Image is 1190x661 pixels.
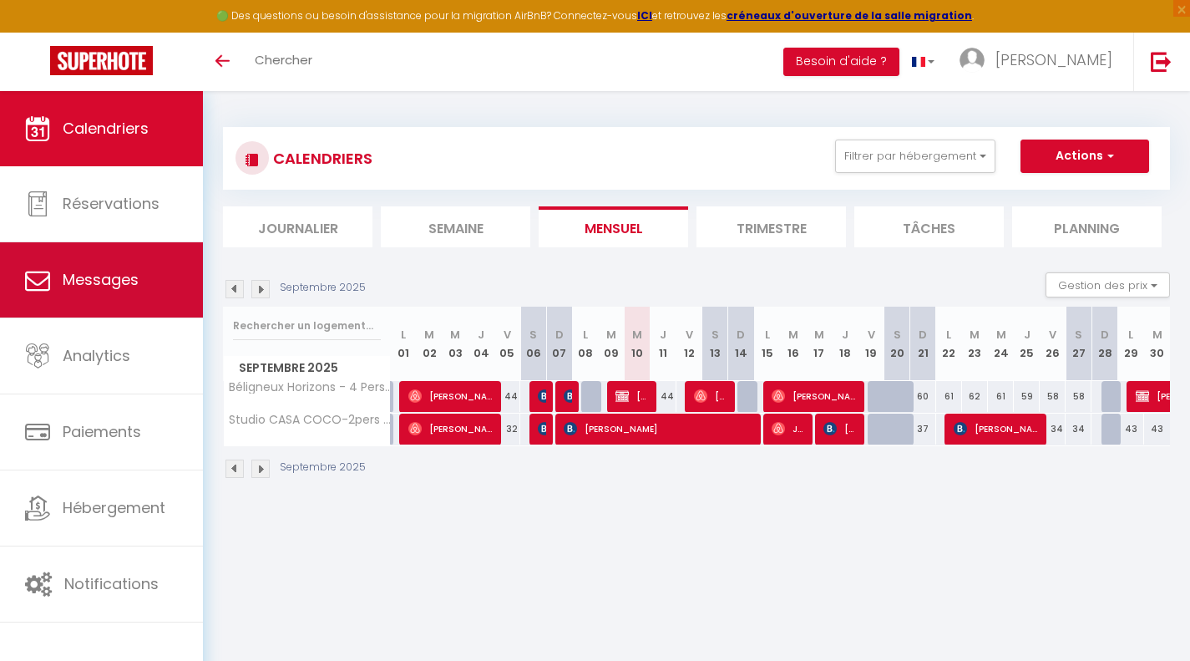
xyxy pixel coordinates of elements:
span: [PERSON_NAME] [615,380,650,412]
th: 27 [1066,307,1091,381]
th: 09 [598,307,624,381]
a: ICI [637,8,652,23]
div: 58 [1066,381,1091,412]
span: Hébergement [63,497,165,518]
th: 01 [391,307,417,381]
abbr: J [842,327,848,343]
abbr: L [946,327,951,343]
span: Studio CASA COCO-2pers Béligneux [226,414,393,426]
abbr: V [868,327,875,343]
abbr: L [401,327,406,343]
abbr: M [450,327,460,343]
th: 12 [676,307,702,381]
div: 59 [1014,381,1040,412]
th: 16 [780,307,806,381]
th: 02 [417,307,443,381]
a: créneaux d'ouverture de la salle migration [727,8,972,23]
abbr: D [737,327,745,343]
abbr: D [1101,327,1109,343]
div: 62 [962,381,988,412]
th: 05 [494,307,520,381]
div: 44 [494,381,520,412]
div: 34 [1040,414,1066,445]
span: Analytics [63,345,130,366]
th: 13 [702,307,728,381]
span: Jp Cantat [772,413,806,445]
button: Besoin d'aide ? [783,48,899,76]
li: Tâches [854,206,1004,247]
span: [PERSON_NAME] [564,380,572,412]
a: ... [PERSON_NAME] [947,33,1133,91]
span: [PERSON_NAME] [408,380,494,412]
th: 29 [1118,307,1144,381]
span: [PERSON_NAME] [954,413,1040,445]
span: Réservations [63,193,160,214]
abbr: L [765,327,770,343]
abbr: V [1049,327,1056,343]
abbr: D [919,327,927,343]
abbr: J [660,327,666,343]
abbr: M [996,327,1006,343]
abbr: M [606,327,616,343]
abbr: V [686,327,693,343]
div: 43 [1144,414,1170,445]
th: 03 [443,307,468,381]
span: [PERSON_NAME] [538,380,546,412]
abbr: S [711,327,719,343]
span: [PERSON_NAME] [823,413,858,445]
th: 11 [651,307,676,381]
th: 14 [728,307,754,381]
span: [PERSON_NAME] [408,413,494,445]
div: 32 [494,414,520,445]
div: 58 [1040,381,1066,412]
abbr: L [583,327,588,343]
th: 17 [806,307,832,381]
abbr: M [424,327,434,343]
span: [PERSON_NAME] [694,380,728,412]
abbr: S [529,327,537,343]
span: Notifications [64,573,159,594]
div: 60 [910,381,936,412]
th: 07 [546,307,572,381]
span: Chercher [255,51,312,69]
p: Septembre 2025 [280,460,366,475]
span: [PERSON_NAME] [995,49,1112,70]
button: Actions [1020,140,1149,173]
th: 06 [520,307,546,381]
abbr: S [1075,327,1082,343]
th: 24 [988,307,1014,381]
h3: CALENDRIERS [269,140,372,177]
span: Calendriers [63,118,149,139]
abbr: M [1152,327,1162,343]
span: [PERSON_NAME] [772,380,858,412]
div: 61 [988,381,1014,412]
th: 10 [624,307,650,381]
abbr: D [555,327,564,343]
span: Béligneux Horizons - 4 Personnes [226,381,393,394]
abbr: M [788,327,798,343]
div: 44 [651,381,676,412]
th: 15 [754,307,780,381]
button: Ouvrir le widget de chat LiveChat [13,7,63,57]
div: 43 [1118,414,1144,445]
li: Trimestre [696,206,846,247]
p: Septembre 2025 [280,280,366,296]
div: 37 [910,414,936,445]
span: Paiements [63,421,141,442]
th: 18 [832,307,858,381]
th: 20 [884,307,910,381]
th: 19 [858,307,884,381]
th: 26 [1040,307,1066,381]
img: logout [1151,51,1172,72]
input: Rechercher un logement... [233,311,381,341]
abbr: M [632,327,642,343]
th: 04 [468,307,494,381]
span: Septembre 2025 [224,356,390,380]
a: Chercher [242,33,325,91]
abbr: M [970,327,980,343]
img: Super Booking [50,46,153,75]
abbr: S [894,327,901,343]
th: 30 [1144,307,1170,381]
